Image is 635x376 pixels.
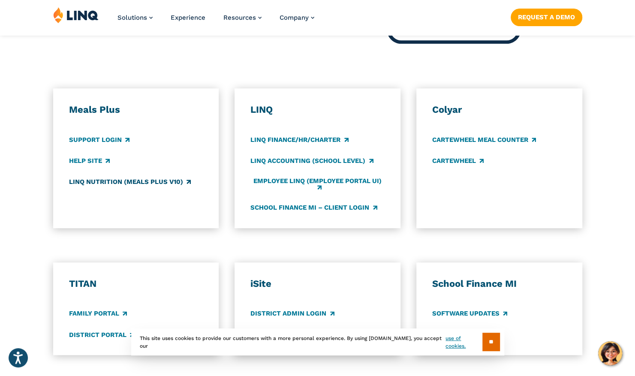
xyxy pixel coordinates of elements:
a: Employee LINQ (Employee Portal UI) [250,177,384,191]
a: Software Updates [432,309,507,319]
a: LINQ Finance/HR/Charter [250,135,348,144]
a: Company [280,14,314,21]
h3: Colyar [432,104,566,116]
a: CARTEWHEEL [432,156,484,165]
h3: iSite [250,278,384,290]
a: Solutions [117,14,153,21]
a: School Finance MI – Client Login [250,203,377,212]
span: Resources [223,14,256,21]
span: Company [280,14,309,21]
a: Experience [171,14,205,21]
a: District Admin Login [250,309,334,319]
a: CARTEWHEEL Meal Counter [432,135,536,144]
h3: LINQ [250,104,384,116]
a: Help Site [69,156,110,165]
a: LINQ Nutrition (Meals Plus v10) [69,177,191,186]
a: use of cookies. [445,334,482,350]
a: Request a Demo [511,9,582,26]
a: Resources [223,14,262,21]
span: Solutions [117,14,147,21]
h3: TITAN [69,278,203,290]
img: LINQ | K‑12 Software [53,7,99,23]
h3: Meals Plus [69,104,203,116]
a: District Portal [69,330,134,340]
a: LINQ Accounting (school level) [250,156,373,165]
button: Hello, have a question? Let’s chat. [598,341,622,365]
a: Family Portal [69,309,127,319]
nav: Button Navigation [511,7,582,26]
h3: School Finance MI [432,278,566,290]
nav: Primary Navigation [117,7,314,35]
div: This site uses cookies to provide our customers with a more personal experience. By using [DOMAIN... [131,328,504,355]
a: Support Login [69,135,129,144]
